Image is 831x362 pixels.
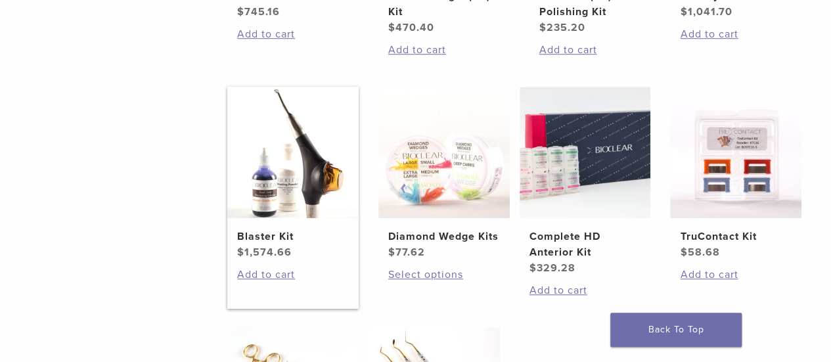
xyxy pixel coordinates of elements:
[237,5,244,18] span: $
[237,5,280,18] bdi: 745.16
[388,246,425,259] bdi: 77.62
[539,21,547,34] span: $
[388,42,500,58] a: Add to cart: “Black Triangle (BT) Kit”
[520,87,651,276] a: Complete HD Anterior KitComplete HD Anterior Kit $329.28
[227,87,359,260] a: Blaster KitBlaster Kit $1,574.66
[388,267,500,283] a: Select options for “Diamond Wedge Kits”
[680,246,687,259] span: $
[680,5,732,18] bdi: 1,041.70
[388,229,500,244] h2: Diamond Wedge Kits
[529,283,641,298] a: Add to cart: “Complete HD Anterior Kit”
[388,21,434,34] bdi: 470.40
[539,42,651,58] a: Add to cart: “Rockstar (RS) Polishing Kit”
[670,87,801,218] img: TruContact Kit
[237,246,292,259] bdi: 1,574.66
[388,246,395,259] span: $
[227,87,359,218] img: Blaster Kit
[680,267,792,283] a: Add to cart: “TruContact Kit”
[680,26,792,42] a: Add to cart: “HeatSync Kit”
[237,267,349,283] a: Add to cart: “Blaster Kit”
[529,229,641,260] h2: Complete HD Anterior Kit
[520,87,651,218] img: Complete HD Anterior Kit
[388,21,395,34] span: $
[680,246,719,259] bdi: 58.68
[237,246,244,259] span: $
[237,229,349,244] h2: Blaster Kit
[378,87,510,218] img: Diamond Wedge Kits
[237,26,349,42] a: Add to cart: “Evolve All-in-One Kit”
[610,313,742,347] a: Back To Top
[680,5,687,18] span: $
[539,21,585,34] bdi: 235.20
[670,87,801,260] a: TruContact KitTruContact Kit $58.68
[680,229,792,244] h2: TruContact Kit
[529,261,575,275] bdi: 329.28
[529,261,537,275] span: $
[378,87,510,260] a: Diamond Wedge KitsDiamond Wedge Kits $77.62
